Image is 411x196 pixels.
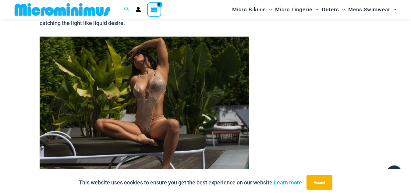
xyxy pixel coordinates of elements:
nav: Site Navigation [230,1,399,18]
span: Mens Swimwear [348,2,390,17]
a: Micro BikinisMenu ToggleMenu Toggle [231,2,274,17]
span: Menu Toggle [339,2,345,17]
button: Accept [306,175,332,190]
span: Outers [322,2,339,17]
a: Account icon link [136,7,141,12]
img: Harmony Pearl in Lightning Shimmer [40,37,249,170]
img: MM SHOP LOGO FLAT [12,3,112,16]
a: Micro LingerieMenu ToggleMenu Toggle [274,2,320,17]
span: Micro Bikinis [232,2,266,17]
a: View Shopping Cart, empty [147,2,161,16]
span: Menu Toggle [390,2,396,17]
span: Micro Lingerie [275,2,312,17]
span: Menu Toggle [312,2,318,17]
a: Mens SwimwearMenu ToggleMenu Toggle [347,2,398,17]
a: Learn more [274,179,302,186]
a: Search icon link [124,6,129,13]
p: This website uses cookies to ensure you get the best experience on our website. [79,178,302,187]
a: OutersMenu ToggleMenu Toggle [320,2,347,17]
span: Menu Toggle [266,2,272,17]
